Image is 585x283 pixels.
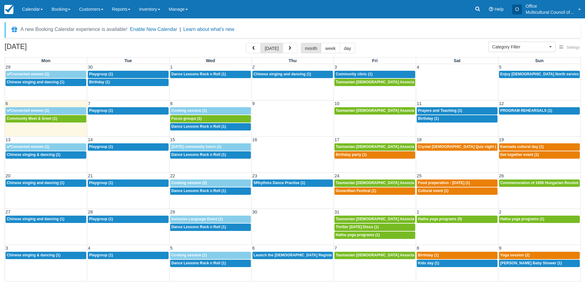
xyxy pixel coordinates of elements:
a: PROGRAM REHEARSALS (1) [499,107,580,115]
span: Sun [535,58,543,63]
span: 5Rhythms Dance Practise (1) [254,181,305,185]
span: 8 [170,101,173,106]
span: Birthday (1) [418,116,439,121]
span: Wed [206,58,215,63]
span: Chinese singing & dancing (1) [7,253,60,257]
a: Crystal [DEMOGRAPHIC_DATA] Quiz night (2) [417,143,497,151]
a: Chinese singing and dancing (1) [6,79,86,86]
button: month [301,43,322,53]
a: Chinese singing and dancing (1) [6,216,86,223]
a: Kannada cultural day (1) [499,143,580,151]
a: Hatha yoga programs (1) [499,216,580,223]
a: Inclusive Language Event (1) [170,216,251,223]
p: Office [526,3,575,9]
span: Playgroup (1) [89,72,113,76]
span: Dance Lessons Rock n Roll (1) [171,225,226,229]
span: Dance Lessons Rock n Roll (1) [171,189,226,193]
span: Tasmanian [DEMOGRAPHIC_DATA] Association -Weekly Praying (1) [336,181,456,185]
a: Playgroup (1) [88,71,169,78]
a: Tasmanian [DEMOGRAPHIC_DATA] Association -Weekly Praying (1) [334,107,415,115]
button: Enable New Calendar [130,26,177,32]
span: [PERSON_NAME] Baby Shower (1) [500,261,562,265]
a: Dance Lessons Rock n Roll (1) [170,260,251,267]
a: Playgroup (1) [88,216,169,223]
span: Chinese singing and dancing (1) [7,181,64,185]
span: 25 [416,173,422,178]
span: Dance Lessons Rock n Roll (1) [171,72,226,76]
a: Dance Lessons Rock n Roll (1) [170,187,251,195]
span: Playgroup (1) [89,181,113,185]
a: Cooking session (1) [170,107,251,115]
a: Playgroup (1) [88,107,169,115]
span: 20 [5,173,11,178]
span: Community Meet & Greet (1) [7,116,57,121]
a: Tasmanian [DEMOGRAPHIC_DATA] Association -Weekly Praying (1) [334,252,415,259]
span: 24 [334,173,340,178]
span: Yoga session (2) [500,253,530,257]
a: Tasmanian [DEMOGRAPHIC_DATA] Association -Weekly Praying (1) [334,143,415,151]
div: O [512,5,522,14]
span: Hatha yoga programs (5) [418,217,462,221]
span: 12 [498,101,505,106]
span: 30 [87,65,93,70]
span: 3 [5,246,9,251]
a: Hatha yoga programs (5) [417,216,497,223]
span: Connected women (1) [7,108,49,113]
span: 18 [416,137,422,142]
span: 5 [170,246,173,251]
span: 31 [334,209,340,214]
span: 13 [5,137,11,142]
span: Birthday (1) [418,253,439,257]
a: Connected women (1) [6,143,86,151]
span: Dance Lessons Rock n Roll (1) [171,261,226,265]
a: Kids day (1) [417,260,497,267]
a: Dance Lessons Rock n Roll (1) [170,123,251,130]
a: Thriller [DATE] Disco (1) [334,224,415,231]
span: 29 [5,65,11,70]
span: Cooking session (2) [171,181,207,185]
span: Community clinic (1) [336,72,372,76]
a: Enjoy [DEMOGRAPHIC_DATA] North service (3) [499,71,580,78]
span: Focus groups (1) [171,116,202,121]
a: Tasmanian [DEMOGRAPHIC_DATA] Association -Weekly Praying (1) [334,79,415,86]
a: Birthday (1) [417,115,497,123]
span: 19 [498,137,505,142]
span: Chinese singing and dancing (1) [7,217,64,221]
span: 1 [170,65,173,70]
span: 7 [334,246,337,251]
span: Birthday (1) [89,80,110,84]
span: Connected women (1) [7,72,49,76]
span: Tasmanian [DEMOGRAPHIC_DATA] Association -Weekly Praying (1) [336,145,456,149]
span: Dance Lessons Rock n Roll (1) [171,153,226,157]
a: Birthday (1) [88,79,169,86]
a: Learn about what's new [183,27,234,32]
a: Dance Lessons Rock n Roll (1) [170,224,251,231]
span: Hatha yoga programs (1) [500,217,544,221]
span: Cooking session (1) [171,108,207,113]
span: 28 [87,209,93,214]
button: Settings [556,43,583,52]
span: 5 [498,65,502,70]
a: Govardhan Festival (1) [334,187,415,195]
span: 30 [252,209,258,214]
a: Tasmanian [DEMOGRAPHIC_DATA] Association -Weekly Praying (1) [334,179,415,187]
span: Prayers and Teaching (1) [418,108,462,113]
span: 2 [498,209,502,214]
span: Launch the [DEMOGRAPHIC_DATA] Register Tasmania Chapter. (2) [254,253,373,257]
span: Cultural event (1) [418,189,449,193]
span: Playgroup (1) [89,145,113,149]
span: 6 [5,101,9,106]
span: Enjoy [DEMOGRAPHIC_DATA] North service (3) [500,72,585,76]
span: Help [494,7,504,12]
span: 17 [334,137,340,142]
span: 4 [416,65,420,70]
a: Get together event (1) [499,151,580,159]
span: 10 [334,101,340,106]
h2: [DATE] [5,43,82,54]
span: 3 [334,65,337,70]
a: Community Meet & Greet (1) [6,115,86,123]
span: 29 [170,209,176,214]
span: 23 [252,173,258,178]
a: Yoga session (2) [499,252,580,259]
span: Chinese singing and dancing (1) [7,80,64,84]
